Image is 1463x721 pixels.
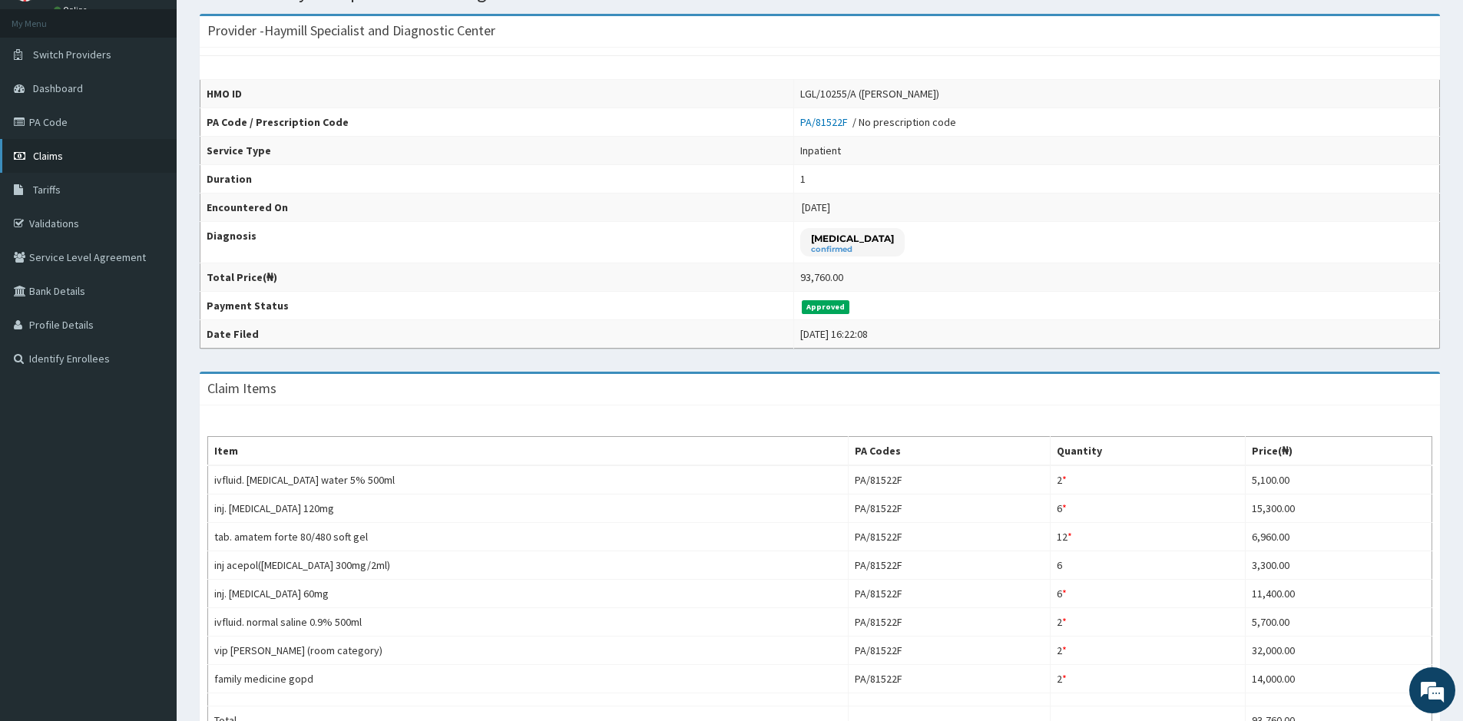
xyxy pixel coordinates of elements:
[200,222,794,263] th: Diagnosis
[208,637,849,665] td: vip [PERSON_NAME] (room category)
[848,437,1050,466] th: PA Codes
[208,665,849,693] td: family medicine gopd
[252,8,289,45] div: Minimize live chat window
[800,171,806,187] div: 1
[1245,551,1432,580] td: 3,300.00
[1245,494,1432,523] td: 15,300.00
[208,465,849,494] td: ivfluid. [MEDICAL_DATA] water 5% 500ml
[811,232,894,245] p: [MEDICAL_DATA]
[8,419,293,473] textarea: Type your message and hit 'Enter'
[208,437,849,466] th: Item
[1245,465,1432,494] td: 5,100.00
[848,637,1050,665] td: PA/81522F
[811,246,894,253] small: confirmed
[80,86,258,106] div: Chat with us now
[1051,523,1245,551] td: 12
[207,382,276,395] h3: Claim Items
[200,165,794,193] th: Duration
[33,81,83,95] span: Dashboard
[800,326,868,342] div: [DATE] 16:22:08
[89,193,212,349] span: We're online!
[848,494,1050,523] td: PA/81522F
[33,149,63,163] span: Claims
[208,523,849,551] td: tab. amatem forte 80/480 soft gel
[1051,608,1245,637] td: 2
[1051,465,1245,494] td: 2
[800,115,852,129] a: PA/81522F
[1245,637,1432,665] td: 32,000.00
[200,292,794,320] th: Payment Status
[848,465,1050,494] td: PA/81522F
[28,77,62,115] img: d_794563401_company_1708531726252_794563401
[848,608,1050,637] td: PA/81522F
[1051,437,1245,466] th: Quantity
[208,551,849,580] td: inj acepol([MEDICAL_DATA] 300mg/2ml)
[208,608,849,637] td: ivfluid. normal saline 0.9% 500ml
[1245,523,1432,551] td: 6,960.00
[200,263,794,292] th: Total Price(₦)
[1245,437,1432,466] th: Price(₦)
[200,193,794,222] th: Encountered On
[33,183,61,197] span: Tariffs
[1245,665,1432,693] td: 14,000.00
[800,114,956,130] div: / No prescription code
[33,48,111,61] span: Switch Providers
[1051,637,1245,665] td: 2
[1245,580,1432,608] td: 11,400.00
[200,137,794,165] th: Service Type
[200,80,794,108] th: HMO ID
[848,523,1050,551] td: PA/81522F
[54,5,91,15] a: Online
[800,86,939,101] div: LGL/10255/A ([PERSON_NAME])
[1051,551,1245,580] td: 6
[1245,608,1432,637] td: 5,700.00
[800,143,841,158] div: Inpatient
[1051,494,1245,523] td: 6
[848,580,1050,608] td: PA/81522F
[200,320,794,349] th: Date Filed
[208,494,849,523] td: inj. [MEDICAL_DATA] 120mg
[800,270,843,285] div: 93,760.00
[208,580,849,608] td: inj. [MEDICAL_DATA] 60mg
[1051,580,1245,608] td: 6
[200,108,794,137] th: PA Code / Prescription Code
[802,300,850,314] span: Approved
[207,24,495,38] h3: Provider - Haymill Specialist and Diagnostic Center
[802,200,830,214] span: [DATE]
[848,551,1050,580] td: PA/81522F
[1051,665,1245,693] td: 2
[848,665,1050,693] td: PA/81522F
